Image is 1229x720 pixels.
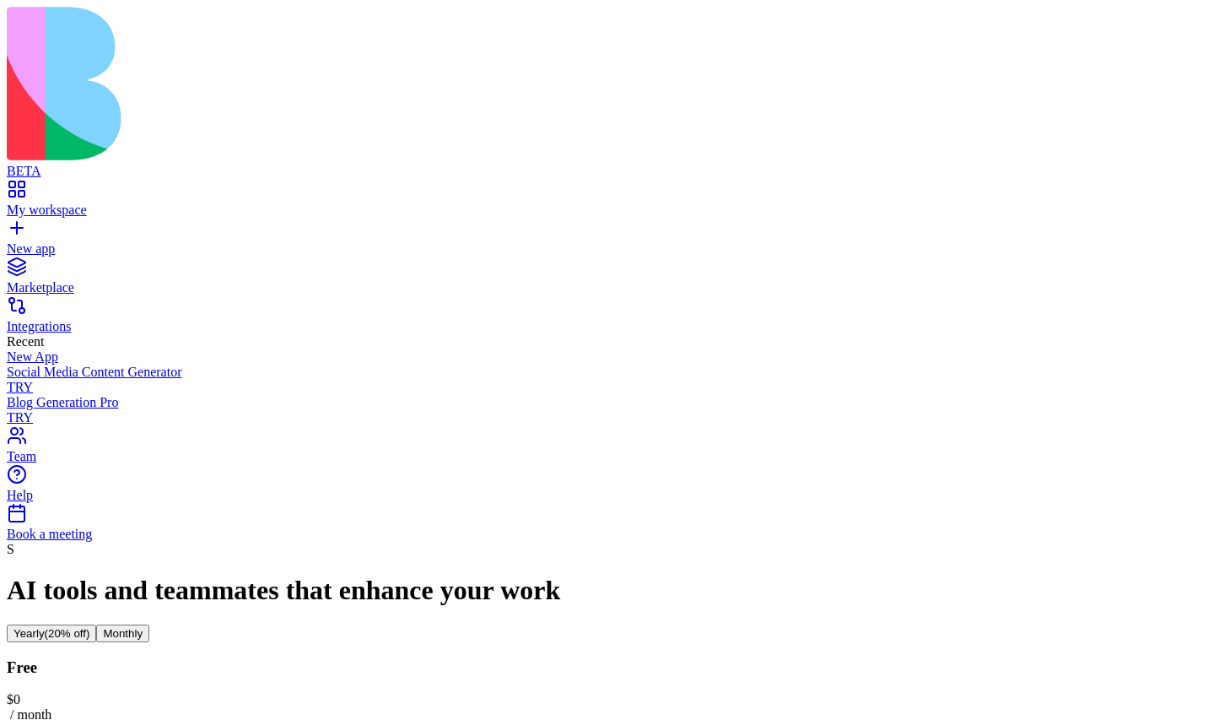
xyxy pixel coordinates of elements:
[7,203,1222,218] div: My workspace
[7,241,1222,257] div: New app
[45,627,90,640] span: (20% off)
[7,473,1222,503] a: Help
[7,349,1222,365] a: New App
[7,692,1222,707] div: $ 0
[7,449,1222,464] div: Team
[7,149,1222,179] a: BETA
[96,625,149,642] button: Monthly
[7,7,685,160] img: logo
[7,434,1222,464] a: Team
[7,658,1222,677] h3: Free
[7,488,1222,503] div: Help
[7,265,1222,295] a: Marketplace
[7,164,1222,179] div: BETA
[7,395,1222,425] a: Blog Generation ProTRY
[7,226,1222,257] a: New app
[7,187,1222,218] a: My workspace
[7,365,1222,395] a: Social Media Content GeneratorTRY
[7,365,1222,380] div: Social Media Content Generator
[7,395,1222,410] div: Blog Generation Pro
[7,319,1222,334] div: Integrations
[7,280,1222,295] div: Marketplace
[7,304,1222,334] a: Integrations
[7,512,1222,542] a: Book a meeting
[7,575,1222,606] h1: AI tools and teammates that enhance your work
[7,334,44,349] span: Recent
[7,410,1222,425] div: TRY
[7,380,1222,395] div: TRY
[7,527,1222,542] div: Book a meeting
[7,542,14,556] span: S
[7,625,96,642] button: Yearly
